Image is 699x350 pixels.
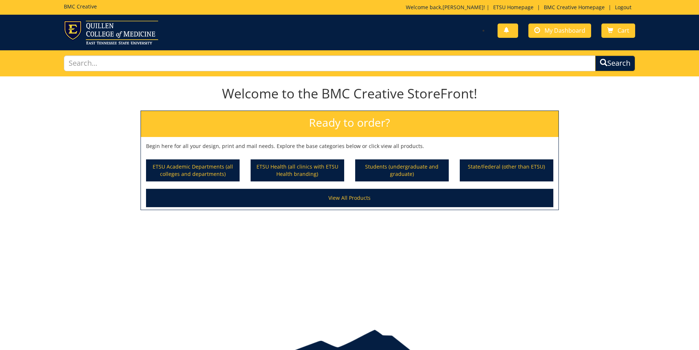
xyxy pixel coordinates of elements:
[460,160,553,181] a: State/Federal (other than ETSU)
[540,4,608,11] a: BMC Creative Homepage
[146,189,553,207] a: View All Products
[356,160,448,181] a: Students (undergraduate and graduate)
[443,4,484,11] a: [PERSON_NAME]
[545,26,585,35] span: My Dashboard
[406,4,635,11] p: Welcome back, ! | | |
[141,111,558,137] h2: Ready to order?
[611,4,635,11] a: Logout
[489,4,537,11] a: ETSU Homepage
[64,21,158,44] img: ETSU logo
[595,55,635,71] button: Search
[64,4,97,9] h5: BMC Creative
[601,24,635,38] a: Cart
[64,55,596,71] input: Search...
[147,160,239,181] a: ETSU Academic Departments (all colleges and departments)
[146,142,553,150] p: Begin here for all your design, print and mail needs. Explore the base categories below or click ...
[528,24,591,38] a: My Dashboard
[141,86,559,101] h1: Welcome to the BMC Creative StoreFront!
[618,26,629,35] span: Cart
[251,160,343,181] a: ETSU Health (all clinics with ETSU Health branding)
